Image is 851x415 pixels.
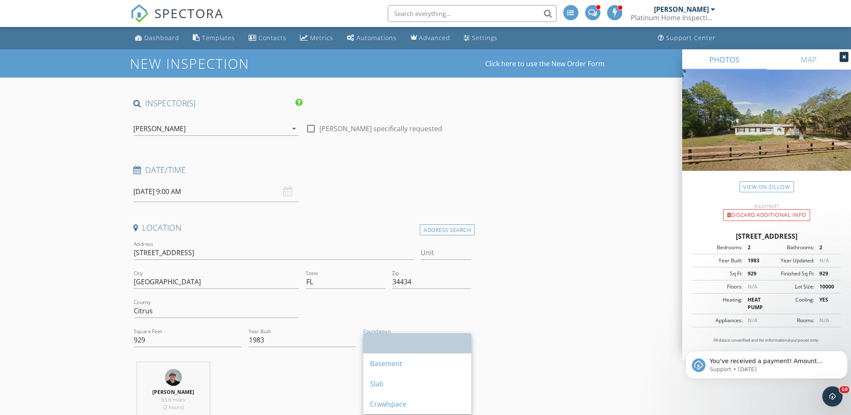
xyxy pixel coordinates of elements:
[165,369,182,386] img: johns_profile_pic.jpg
[654,5,709,13] div: [PERSON_NAME]
[27,24,151,115] span: You've received a payment! Amount $200.00 Fee $0.00 Net $200.00 Transaction # pi_3SBgSGK7snlDGpRF...
[743,244,767,251] div: 2
[319,124,442,133] label: [PERSON_NAME] specifically requested
[203,34,235,42] div: Templates
[407,30,454,46] a: Advanced
[743,296,767,311] div: HEAT PUMP
[748,317,757,324] span: N/A
[132,30,183,46] a: Dashboard
[743,270,767,278] div: 929
[767,257,814,264] div: Year Updated:
[767,296,814,311] div: Cooling:
[370,379,465,389] div: Slab
[388,5,557,22] input: Search everything...
[289,124,299,134] i: arrow_drop_down
[695,244,743,251] div: Bedrooms:
[357,34,397,42] div: Automations
[840,386,849,393] span: 10
[822,386,843,407] iframe: Intercom live chat
[134,181,299,202] input: Select date
[473,34,498,42] div: Settings
[152,388,194,396] strong: [PERSON_NAME]
[344,30,400,46] a: Automations (Advanced)
[297,30,337,46] a: Metrics
[311,34,334,42] div: Metrics
[667,34,716,42] div: Support Center
[145,34,180,42] div: Dashboard
[130,56,317,71] h1: New Inspection
[695,270,743,278] div: Sq Ft:
[682,49,767,70] a: PHOTOS
[814,296,838,311] div: YES
[259,34,287,42] div: Contacts
[682,202,851,209] div: Incorrect?
[134,222,472,233] h4: Location
[814,244,838,251] div: 2
[819,317,829,324] span: N/A
[692,231,841,241] div: [STREET_ADDRESS]
[370,399,465,409] div: Crawlspace
[190,30,239,46] a: Templates
[130,4,149,23] img: The Best Home Inspection Software - Spectora
[695,283,743,291] div: Floors:
[27,32,155,40] p: Message from Support, sent 2d ago
[743,257,767,264] div: 1983
[740,181,794,193] a: View on Zillow
[420,224,475,236] div: Address Search
[682,333,851,392] iframe: Intercom notifications message
[814,270,838,278] div: 929
[161,396,185,403] span: 63.6 miles
[631,13,716,22] div: Platinum Home Inspections LLC
[461,30,501,46] a: Settings
[134,125,186,132] div: [PERSON_NAME]
[155,4,224,22] span: SPECTORA
[748,283,757,290] span: N/A
[134,164,472,175] h4: Date/Time
[819,257,829,264] span: N/A
[655,30,719,46] a: Support Center
[695,257,743,264] div: Year Built:
[695,317,743,324] div: Appliances:
[130,11,224,29] a: SPECTORA
[370,358,465,369] div: Basement
[723,209,810,221] div: Discard Additional info
[767,244,814,251] div: Bathrooms:
[134,98,303,109] h4: INSPECTOR(S)
[419,34,451,42] div: Advanced
[767,49,851,70] a: MAP
[767,283,814,291] div: Lot Size:
[246,30,290,46] a: Contacts
[682,70,851,191] img: streetview
[486,60,605,67] a: Click here to use the New Order Form
[814,283,838,291] div: 10000
[767,270,814,278] div: Finished Sq Ft:
[767,317,814,324] div: Rooms:
[695,296,743,311] div: Heating:
[163,404,184,411] span: (2 hours)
